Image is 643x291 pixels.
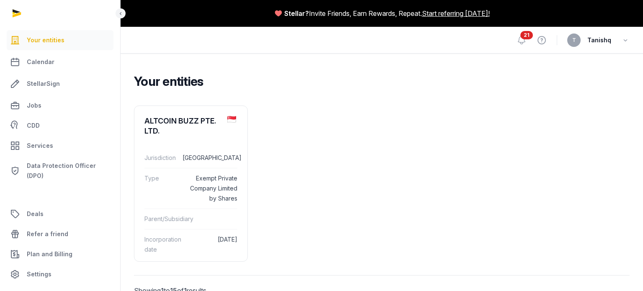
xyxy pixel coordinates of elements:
[27,269,51,279] span: Settings
[7,74,113,94] a: StellarSign
[27,161,110,181] span: Data Protection Officer (DPO)
[134,106,247,266] a: ALTCOIN BUZZ PTE. LTD.Jurisdiction[GEOGRAPHIC_DATA]TypeExempt Private Company Limited by SharesPa...
[587,35,611,45] span: Tanishq
[7,204,113,224] a: Deals
[7,244,113,264] a: Plan and Billing
[7,30,113,50] a: Your entities
[422,8,490,18] a: Start referring [DATE]!
[572,38,576,43] span: T
[7,117,113,134] a: CDD
[27,249,72,259] span: Plan and Billing
[134,74,623,89] h2: Your entities
[27,141,53,151] span: Services
[188,234,237,255] dd: [DATE]
[7,95,113,116] a: Jobs
[185,173,237,203] dd: Exempt Private Company Limited by Shares
[227,116,236,123] img: sg.png
[27,57,54,67] span: Calendar
[27,35,64,45] span: Your entities
[27,229,68,239] span: Refer a friend
[144,116,221,136] div: ALTCOIN BUZZ PTE. LTD.
[7,52,113,72] a: Calendar
[7,224,113,244] a: Refer a friend
[27,79,60,89] span: StellarSign
[567,33,581,47] button: T
[7,157,113,184] a: Data Protection Officer (DPO)
[7,136,113,156] a: Services
[144,153,176,163] dt: Jurisdiction
[284,8,309,18] span: Stellar?
[27,121,40,131] span: CDD
[27,100,41,111] span: Jobs
[144,234,181,255] dt: Incorporation date
[27,209,44,219] span: Deals
[7,264,113,284] a: Settings
[144,214,182,224] dt: Parent/Subsidiary
[144,173,179,203] dt: Type
[520,31,533,39] span: 21
[183,153,238,163] dd: [GEOGRAPHIC_DATA]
